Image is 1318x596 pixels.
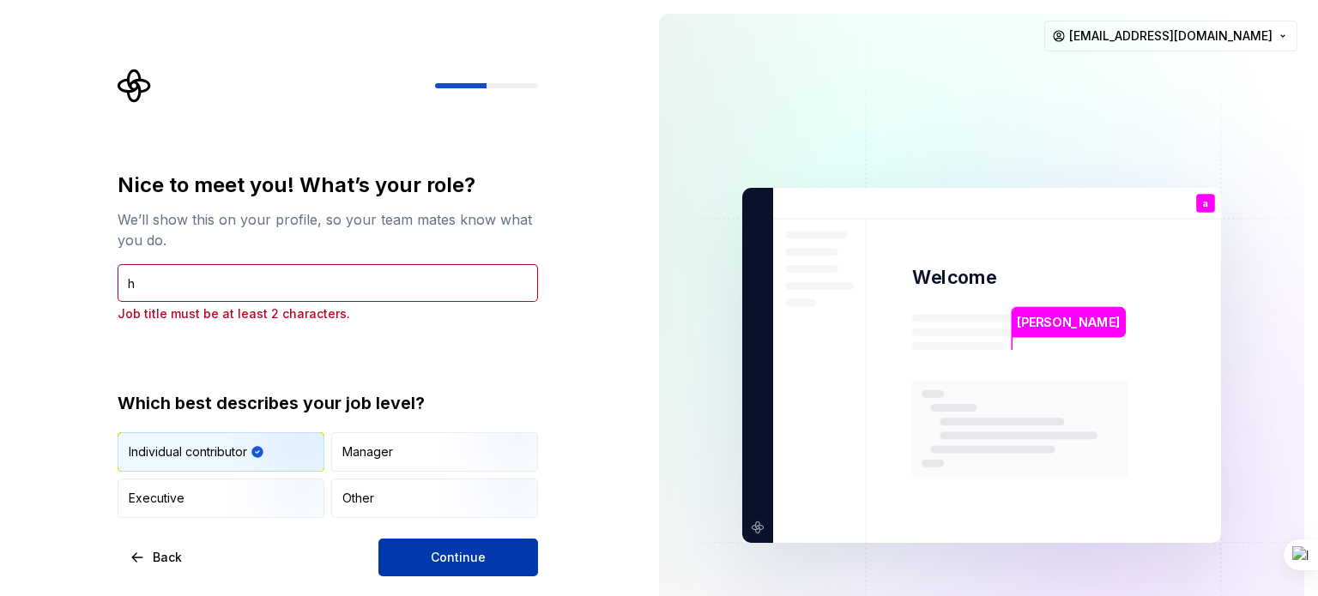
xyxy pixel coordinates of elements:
div: Individual contributor [129,443,247,461]
div: Which best describes your job level? [118,391,538,415]
svg: Supernova Logo [118,69,152,103]
div: Nice to meet you! What’s your role? [118,172,538,199]
button: Back [118,539,196,576]
p: [PERSON_NAME] [1017,313,1120,332]
span: [EMAIL_ADDRESS][DOMAIN_NAME] [1069,27,1273,45]
div: Manager [342,443,393,461]
div: Other [342,490,374,507]
input: Job title [118,264,538,302]
p: Job title must be at least 2 characters. [118,305,538,322]
div: Executive [129,490,184,507]
div: We’ll show this on your profile, so your team mates know what you do. [118,209,538,250]
p: a [1203,199,1208,208]
span: Back [153,549,182,566]
button: [EMAIL_ADDRESS][DOMAIN_NAME] [1044,21,1297,51]
button: Continue [378,539,538,576]
span: Continue [431,549,486,566]
p: Welcome [912,265,996,290]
